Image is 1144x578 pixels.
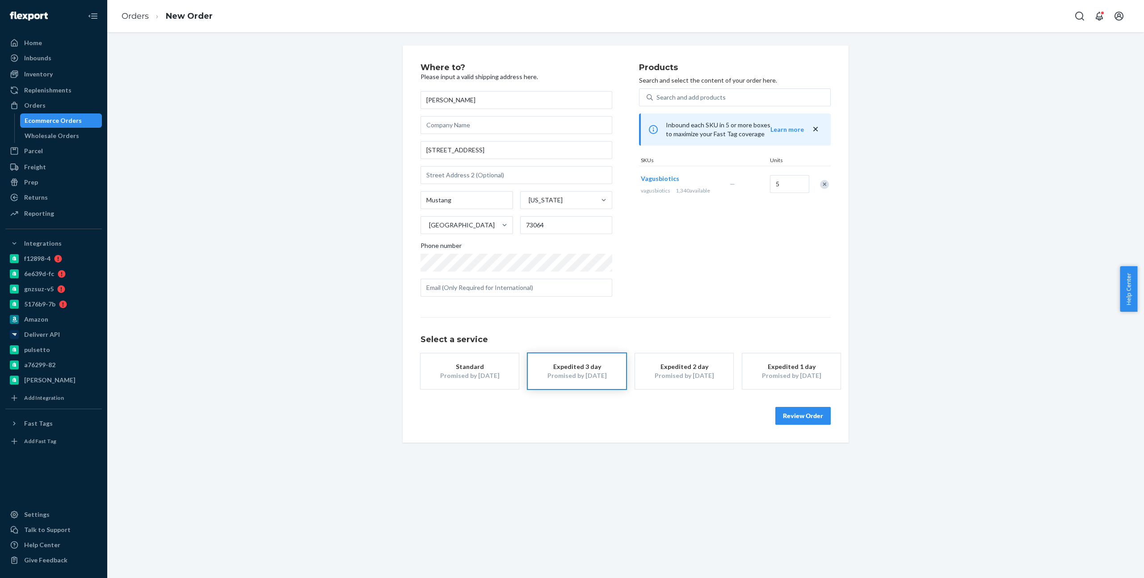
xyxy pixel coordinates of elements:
div: Help Center [24,540,60,549]
div: f12898-4 [24,254,50,263]
div: Remove Item [820,180,829,189]
div: Inbound each SKU in 5 or more boxes to maximize your Fast Tag coverage [639,113,831,146]
a: a76299-82 [5,358,102,372]
div: SKUs [639,156,768,166]
a: Freight [5,160,102,174]
input: City [421,191,513,209]
div: Reporting [24,209,54,218]
button: Help Center [1120,266,1137,312]
div: [US_STATE] [529,196,563,205]
a: Add Integration [5,391,102,405]
div: Expedited 1 day [756,362,827,371]
div: Inbounds [24,54,51,63]
input: Quantity [770,175,809,193]
a: New Order [166,11,213,21]
button: Expedited 2 dayPromised by [DATE] [635,353,733,389]
div: Promised by [DATE] [434,371,505,380]
a: Talk to Support [5,523,102,537]
input: Street Address [421,141,612,159]
button: Close Navigation [84,7,102,25]
div: Home [24,38,42,47]
h1: Select a service [421,335,831,344]
a: Amazon [5,312,102,327]
a: Settings [5,507,102,522]
div: Amazon [24,315,48,324]
div: Inventory [24,70,53,79]
div: Add Fast Tag [24,437,56,445]
a: Returns [5,190,102,205]
button: StandardPromised by [DATE] [421,353,519,389]
span: 1,340 available [676,187,710,194]
div: Promised by [DATE] [648,371,720,380]
div: Deliverr API [24,330,60,339]
a: Orders [122,11,149,21]
div: Expedited 3 day [541,362,613,371]
div: Wholesale Orders [25,131,79,140]
img: Flexport logo [10,12,48,21]
div: Parcel [24,147,43,155]
button: close [811,125,820,134]
a: Deliverr API [5,327,102,342]
button: Give Feedback [5,553,102,567]
a: Help Center [5,538,102,552]
div: Ecommerce Orders [25,116,82,125]
div: Talk to Support [24,525,71,534]
input: First & Last Name [421,91,612,109]
div: a76299-82 [24,360,55,369]
a: f12898-4 [5,251,102,266]
a: Ecommerce Orders [20,113,102,128]
a: Orders [5,98,102,113]
div: Promised by [DATE] [756,371,827,380]
button: Vagusbiotics [641,174,679,183]
div: pulsetto [24,345,50,354]
input: Email (Only Required for International) [421,279,612,297]
input: Company Name [421,116,612,134]
div: Search and add products [656,93,726,102]
h2: Products [639,63,831,72]
a: Reporting [5,206,102,221]
a: Parcel [5,144,102,158]
a: Inbounds [5,51,102,65]
h2: Where to? [421,63,612,72]
div: Integrations [24,239,62,248]
p: Search and select the content of your order here. [639,76,831,85]
a: Prep [5,175,102,189]
div: Add Integration [24,394,64,402]
div: Orders [24,101,46,110]
a: 6e639d-fc [5,267,102,281]
a: 5176b9-7b [5,297,102,311]
button: Integrations [5,236,102,251]
a: pulsetto [5,343,102,357]
a: gnzsuz-v5 [5,282,102,296]
div: Prep [24,178,38,187]
a: Add Fast Tag [5,434,102,448]
input: ZIP Code [520,216,613,234]
div: Promised by [DATE] [541,371,613,380]
input: [GEOGRAPHIC_DATA] [428,221,429,230]
span: vagusbiotics [641,187,670,194]
div: 5176b9-7b [24,300,55,309]
div: Returns [24,193,48,202]
div: [PERSON_NAME] [24,376,76,385]
input: [US_STATE] [528,196,529,205]
div: Replenishments [24,86,71,95]
div: Give Feedback [24,556,67,565]
div: [GEOGRAPHIC_DATA] [429,221,495,230]
button: Open account menu [1110,7,1128,25]
a: Replenishments [5,83,102,97]
a: Inventory [5,67,102,81]
button: Open Search Box [1071,7,1089,25]
div: Expedited 2 day [648,362,720,371]
input: Street Address 2 (Optional) [421,166,612,184]
a: Home [5,36,102,50]
button: Expedited 3 dayPromised by [DATE] [528,353,626,389]
div: gnzsuz-v5 [24,285,54,293]
a: [PERSON_NAME] [5,373,102,387]
button: Learn more [770,125,804,134]
a: Wholesale Orders [20,129,102,143]
span: Vagusbiotics [641,175,679,182]
div: Freight [24,163,46,172]
span: Phone number [421,241,462,254]
ol: breadcrumbs [114,3,220,29]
